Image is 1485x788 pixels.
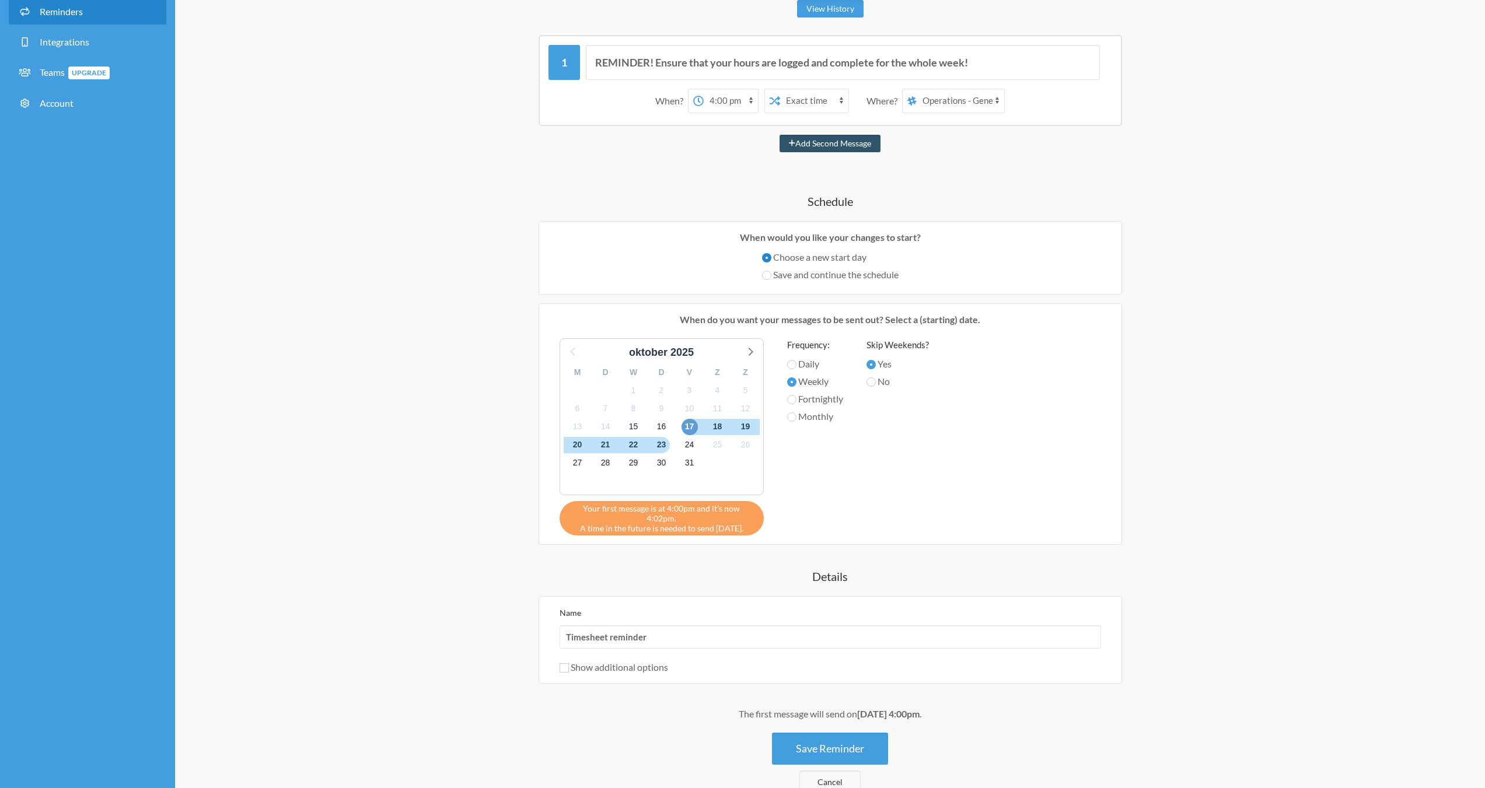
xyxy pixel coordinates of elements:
[569,419,586,435] span: donderdag 13 november 2025
[787,338,843,352] label: Frequency:
[568,503,755,523] span: Your first message is at 4:00pm and it's now 4:02pm.
[866,338,929,352] label: Skip Weekends?
[866,357,929,371] label: Yes
[68,66,110,79] span: Upgrade
[738,382,754,398] span: woensdag 5 november 2025
[592,363,620,381] div: D
[762,268,899,282] label: Save and continue the schedule
[626,400,642,416] span: zaterdag 8 november 2025
[598,400,614,416] span: vrijdag 7 november 2025
[762,253,771,262] input: Choose a new start day
[710,437,726,453] span: dinsdag 25 november 2025
[620,363,648,381] div: W
[682,437,698,453] span: maandag 24 november 2025
[787,357,843,371] label: Daily
[569,437,586,453] span: donderdag 20 november 2025
[560,625,1101,649] input: We suggest a 2 to 4 word name
[626,455,642,471] span: zaterdag 29 november 2025
[866,360,876,369] input: Yes
[598,437,614,453] span: vrijdag 21 november 2025
[9,59,166,86] a: TeamsUpgrade
[654,419,670,435] span: zondag 16 november 2025
[560,663,569,673] input: Show additional options
[40,6,83,17] span: Reminders
[710,400,726,416] span: dinsdag 11 november 2025
[564,363,592,381] div: M
[560,661,668,673] label: Show additional options
[654,437,670,453] span: zondag 23 november 2025
[772,733,888,765] button: Save Reminder
[40,97,74,108] span: Account
[548,313,1113,327] p: When do you want your messages to be sent out? Select a (starting) date.
[654,400,670,416] span: zondag 9 november 2025
[626,382,642,398] span: zaterdag 1 november 2025
[732,363,760,381] div: Z
[682,382,698,398] span: maandag 3 november 2025
[560,608,581,618] label: Name
[569,455,586,471] span: donderdag 27 november 2025
[9,29,166,55] a: Integrations
[624,345,698,360] div: oktober 2025
[866,377,876,387] input: No
[762,250,899,264] label: Choose a new start day
[682,455,698,471] span: maandag 1 december 2025
[762,271,771,280] input: Save and continue the schedule
[560,501,764,535] div: A time in the future is needed to send [DATE].
[787,360,796,369] input: Daily
[480,568,1180,584] h4: Details
[548,230,1113,244] p: When would you like your changes to start?
[857,708,920,719] strong: [DATE] 4:00pm
[866,374,929,388] label: No
[710,419,726,435] span: dinsdag 18 november 2025
[787,395,796,404] input: Fortnightly
[480,193,1180,209] h4: Schedule
[9,90,166,116] a: Account
[654,455,670,471] span: zondag 30 november 2025
[738,437,754,453] span: woensdag 26 november 2025
[780,135,880,152] button: Add Second Message
[704,363,732,381] div: Z
[569,400,586,416] span: donderdag 6 november 2025
[648,363,676,381] div: D
[655,89,688,113] div: When?
[787,377,796,387] input: Weekly
[598,419,614,435] span: vrijdag 14 november 2025
[598,455,614,471] span: vrijdag 28 november 2025
[626,437,642,453] span: zaterdag 22 november 2025
[787,392,843,406] label: Fortnightly
[676,363,704,381] div: V
[710,382,726,398] span: dinsdag 4 november 2025
[738,400,754,416] span: woensdag 12 november 2025
[866,89,902,113] div: Where?
[40,36,89,47] span: Integrations
[586,45,1100,80] input: Message
[787,374,843,388] label: Weekly
[40,66,110,78] span: Teams
[682,400,698,416] span: maandag 10 november 2025
[682,419,698,435] span: maandag 17 november 2025
[787,412,796,422] input: Monthly
[787,409,843,423] label: Monthly
[654,382,670,398] span: zondag 2 november 2025
[626,419,642,435] span: zaterdag 15 november 2025
[480,707,1180,721] div: The first message will send on .
[738,419,754,435] span: woensdag 19 november 2025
